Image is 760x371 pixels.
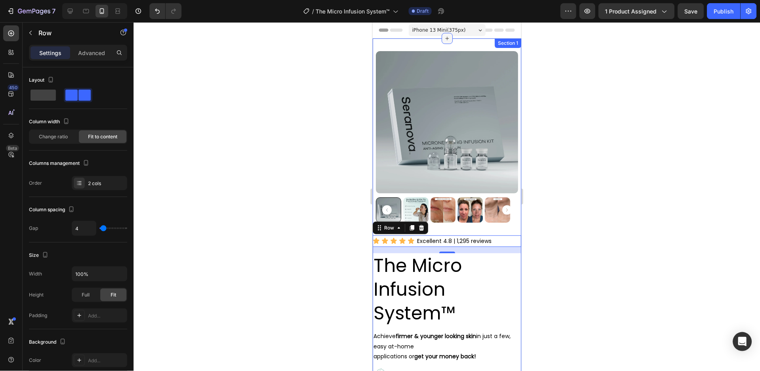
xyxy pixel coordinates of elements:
[88,133,117,140] span: Fit to content
[312,7,314,15] span: /
[6,145,19,151] div: Beta
[29,117,71,127] div: Column width
[3,3,59,19] button: 7
[124,17,147,25] div: Section 1
[714,7,734,15] div: Publish
[29,158,91,169] div: Columns management
[678,3,704,19] button: Save
[29,180,42,187] div: Order
[29,250,50,261] div: Size
[733,332,752,351] div: Open Intercom Messenger
[88,180,125,187] div: 2 cols
[29,225,38,232] div: Gap
[111,291,116,298] span: Fit
[707,3,741,19] button: Publish
[29,337,67,348] div: Background
[605,7,657,15] span: 1 product assigned
[39,133,68,140] span: Change ratio
[599,3,675,19] button: 1 product assigned
[29,312,47,319] div: Padding
[78,49,105,57] p: Advanced
[82,291,90,298] span: Full
[19,347,125,357] p: Supports natural collagen production
[29,75,56,86] div: Layout
[72,221,96,235] input: Auto
[149,3,182,19] div: Undo/Redo
[29,291,44,298] div: Height
[29,270,42,277] div: Width
[88,312,125,319] div: Add...
[72,267,127,281] input: Auto
[38,28,106,38] p: Row
[29,357,41,364] div: Color
[417,8,429,15] span: Draft
[29,205,76,215] div: Column spacing
[685,8,698,15] span: Save
[52,6,56,16] p: 7
[316,7,390,15] span: The Micro Infusion System™
[373,22,521,371] iframe: Design area
[88,357,125,364] div: Add...
[8,84,19,91] div: 450
[39,49,61,57] p: Settings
